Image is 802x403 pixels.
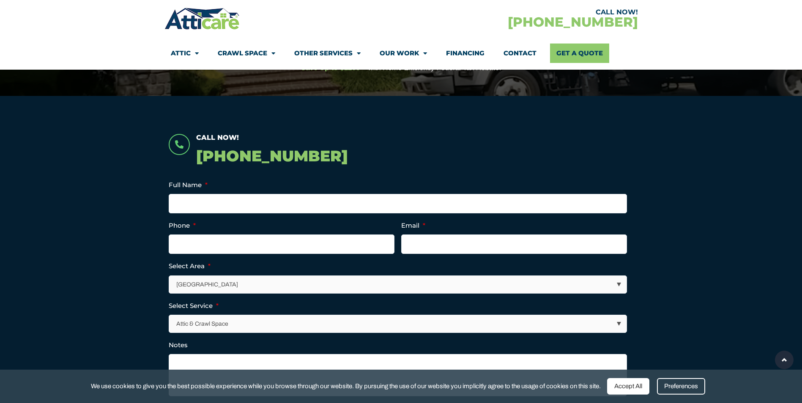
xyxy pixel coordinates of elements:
[380,44,427,63] a: Our Work
[607,378,649,395] div: Accept All
[196,133,239,142] span: Call Now!
[218,44,275,63] a: Crawl Space
[550,44,609,63] a: Get A Quote
[294,44,361,63] a: Other Services
[169,181,208,189] label: Full Name
[169,221,196,230] label: Phone
[504,44,536,63] a: Contact
[171,44,632,63] nav: Menu
[169,302,219,310] label: Select Service
[401,9,638,16] div: CALL NOW!
[169,341,188,349] label: Notes
[171,44,199,63] a: Attic
[401,221,425,230] label: Email
[91,381,601,392] span: We use cookies to give you the best possible experience while you browse through our website. By ...
[446,44,484,63] a: Financing
[169,262,211,270] label: Select Area
[657,378,705,395] div: Preferences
